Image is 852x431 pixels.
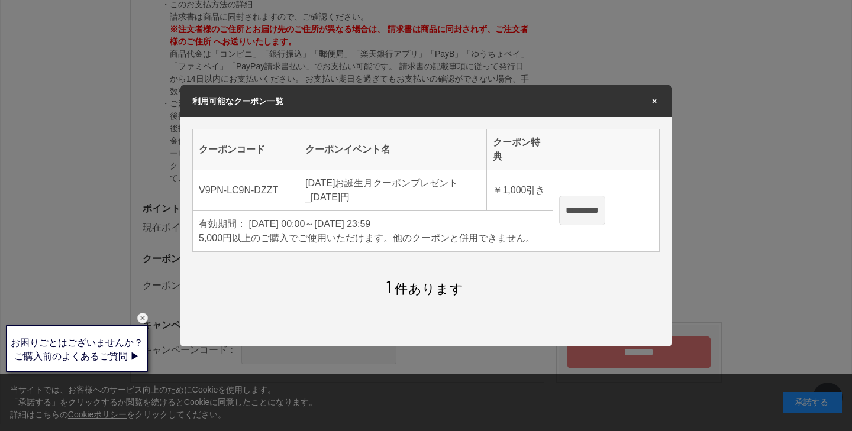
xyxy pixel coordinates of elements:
[193,129,299,170] th: クーポンコード
[299,170,487,210] td: [DATE]お誕生月クーポンプレゼント_[DATE]円
[299,129,487,170] th: クーポンイベント名
[248,219,370,229] span: [DATE] 00:00～[DATE] 23:59
[386,276,392,297] span: 1
[487,170,553,210] td: 引き
[649,97,660,105] span: ×
[493,185,526,195] span: ￥1,000
[386,281,463,296] span: 件あります
[199,231,547,245] div: 5,000円以上のご購入でご使用いただけます。他のクーポンと併用できません。
[199,219,246,229] span: 有効期間：
[192,96,283,106] span: 利用可能なクーポン一覧
[193,170,299,210] td: V9PN-LC9N-DZZT
[487,129,553,170] th: クーポン特典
